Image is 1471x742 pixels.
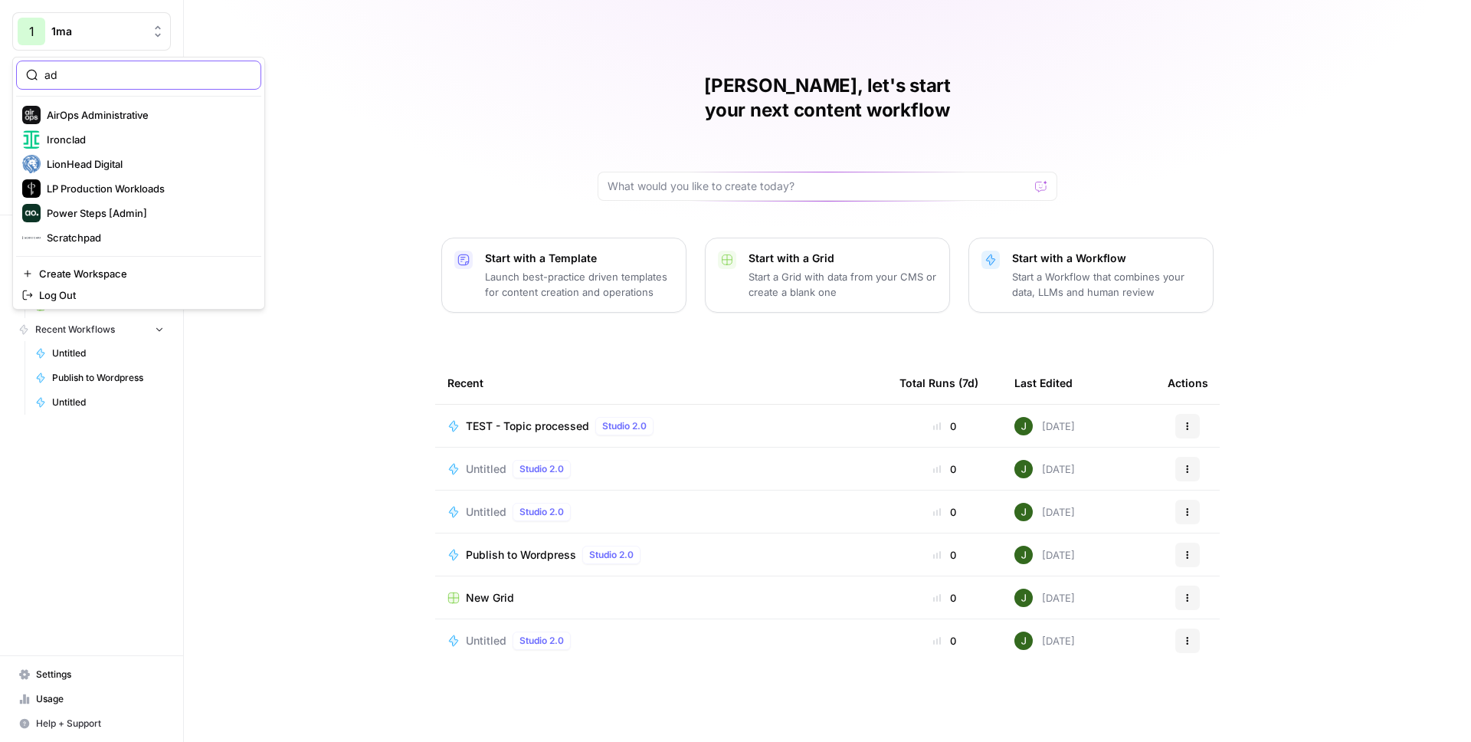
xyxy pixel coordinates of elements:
p: Launch best-practice driven templates for content creation and operations [485,269,673,300]
input: What would you like to create today? [608,179,1029,194]
div: Recent [447,362,875,404]
a: Publish to Wordpress [28,366,171,390]
button: Start with a WorkflowStart a Workflow that combines your data, LLMs and human review [968,238,1214,313]
span: Untitled [52,396,164,409]
span: Untitled [466,633,506,648]
span: Studio 2.0 [589,548,634,562]
img: AirOps Administrative Logo [22,106,41,124]
a: UntitledStudio 2.0 [447,460,875,478]
span: LP Production Workloads [47,181,249,196]
img: 5v0yozua856dyxnw4lpcp45mgmzh [1014,417,1033,435]
img: Power Steps [Admin] Logo [22,204,41,222]
span: Untitled [52,346,164,360]
span: TEST - Topic processed [466,419,589,434]
span: Publish to Wordpress [52,371,164,385]
img: LionHead Digital Logo [22,155,41,173]
span: Studio 2.0 [519,462,564,476]
p: Start a Workflow that combines your data, LLMs and human review [1012,269,1201,300]
div: Actions [1168,362,1208,404]
div: Workspace: 1ma [12,57,265,310]
span: Log Out [39,287,249,303]
a: TEST - Topic processedStudio 2.0 [447,417,875,435]
img: 5v0yozua856dyxnw4lpcp45mgmzh [1014,546,1033,564]
div: 0 [899,504,990,520]
button: Recent Workflows [12,318,171,341]
a: Create Workspace [16,263,261,284]
span: AirOps Administrative [47,107,249,123]
a: Publish to WordpressStudio 2.0 [447,546,875,564]
span: Scratchpad [47,230,249,245]
div: 0 [899,590,990,606]
div: [DATE] [1014,632,1075,650]
p: Start a Grid with data from your CMS or create a blank one [749,269,937,300]
div: [DATE] [1014,546,1075,564]
p: Start with a Template [485,251,673,266]
span: Create Workspace [39,266,249,281]
div: Total Runs (7d) [899,362,978,404]
a: UntitledStudio 2.0 [447,503,875,521]
a: UntitledStudio 2.0 [447,632,875,650]
h1: [PERSON_NAME], let's start your next content workflow [598,74,1057,123]
img: 5v0yozua856dyxnw4lpcp45mgmzh [1014,503,1033,521]
button: Start with a TemplateLaunch best-practice driven templates for content creation and operations [441,238,686,313]
span: Power Steps [Admin] [47,205,249,221]
button: Help + Support [12,711,171,736]
a: Log Out [16,284,261,306]
p: Start with a Grid [749,251,937,266]
div: Last Edited [1014,362,1073,404]
div: [DATE] [1014,460,1075,478]
span: 1ma [51,24,144,39]
span: Studio 2.0 [602,419,647,433]
span: Usage [36,692,164,706]
a: Settings [12,662,171,687]
div: 0 [899,633,990,648]
a: Usage [12,687,171,711]
span: 1 [29,22,34,41]
span: New Grid [466,590,514,606]
img: 5v0yozua856dyxnw4lpcp45mgmzh [1014,632,1033,650]
span: Recent Workflows [35,323,115,337]
img: 5v0yozua856dyxnw4lpcp45mgmzh [1014,460,1033,478]
a: Untitled [28,341,171,366]
img: Ironclad Logo [22,130,41,149]
a: New Grid [447,590,875,606]
button: Start with a GridStart a Grid with data from your CMS or create a blank one [705,238,950,313]
span: Ironclad [47,132,249,147]
span: LionHead Digital [47,156,249,172]
a: Untitled [28,390,171,415]
div: [DATE] [1014,589,1075,607]
span: Publish to Wordpress [466,547,576,563]
span: Studio 2.0 [519,634,564,648]
input: Search Workspaces [44,67,251,83]
div: 0 [899,547,990,563]
span: Untitled [466,504,506,520]
span: Studio 2.0 [519,505,564,519]
span: Untitled [466,461,506,477]
div: 0 [899,461,990,477]
span: Settings [36,668,164,681]
img: LP Production Workloads Logo [22,179,41,198]
img: 5v0yozua856dyxnw4lpcp45mgmzh [1014,589,1033,607]
div: [DATE] [1014,503,1075,521]
span: Help + Support [36,717,164,731]
img: Scratchpad Logo [22,228,41,247]
button: Workspace: 1ma [12,12,171,51]
div: 0 [899,419,990,434]
div: [DATE] [1014,417,1075,435]
p: Start with a Workflow [1012,251,1201,266]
